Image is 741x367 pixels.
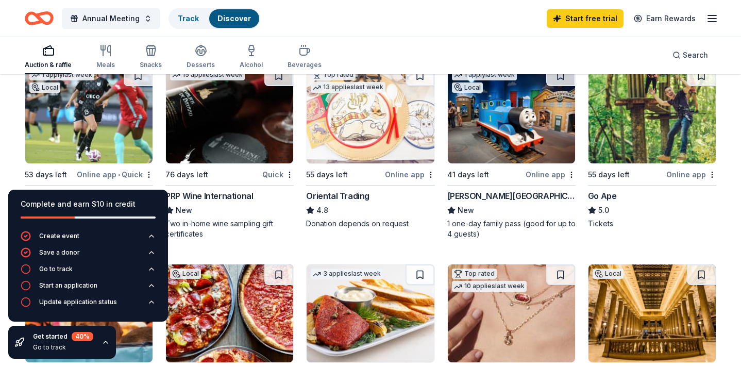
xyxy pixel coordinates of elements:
[96,61,115,69] div: Meals
[288,61,322,69] div: Beverages
[593,269,624,279] div: Local
[166,65,293,163] img: Image for PRP Wine International
[306,169,348,181] div: 55 days left
[25,61,72,69] div: Auction & raffle
[588,190,617,202] div: Go Ape
[306,65,434,229] a: Image for Oriental TradingTop rated13 applieslast week55 days leftOnline appOriental Trading4.8Do...
[683,49,708,61] span: Search
[240,61,263,69] div: Alcohol
[187,40,215,74] button: Desserts
[140,40,162,74] button: Snacks
[29,82,60,93] div: Local
[39,281,97,290] div: Start an application
[187,61,215,69] div: Desserts
[39,232,79,240] div: Create event
[588,169,630,181] div: 55 days left
[176,204,192,216] span: New
[25,65,153,163] img: Image for Chicago Red Stars
[547,9,624,28] a: Start free trial
[178,14,199,23] a: Track
[307,264,434,362] img: Image for Perry's Steakhouse
[262,168,294,181] div: Quick
[307,65,434,163] img: Image for Oriental Trading
[25,40,72,74] button: Auction & raffle
[82,12,140,25] span: Annual Meeting
[21,198,156,210] div: Complete and earn $10 in credit
[588,65,716,229] a: Image for Go Ape55 days leftOnline appGo Ape5.0Tickets
[169,8,260,29] button: TrackDiscover
[452,281,527,292] div: 10 applies last week
[165,219,294,239] div: Two in-home wine sampling gift certificates
[39,298,117,306] div: Update application status
[33,332,93,341] div: Get started
[62,8,160,29] button: Annual Meeting
[170,269,201,279] div: Local
[452,70,517,80] div: 1 apply last week
[306,219,434,229] div: Donation depends on request
[165,65,294,239] a: Image for PRP Wine International15 applieslast week76 days leftQuickPRP Wine InternationalNewTwo ...
[447,219,576,239] div: 1 one-day family pass (good for up to 4 guests)
[96,40,115,74] button: Meals
[448,264,575,362] img: Image for Kendra Scott
[311,70,356,80] div: Top rated
[170,70,245,80] div: 15 applies last week
[526,168,576,181] div: Online app
[21,280,156,297] button: Start an application
[311,82,385,93] div: 13 applies last week
[316,204,328,216] span: 4.8
[72,332,93,341] div: 40 %
[166,264,293,362] img: Image for Georgio's Chicago Pizzeria & Pub
[447,65,576,239] a: Image for Kohl Children's Museum1 applylast weekLocal41 days leftOnline app[PERSON_NAME][GEOGRAPH...
[628,9,702,28] a: Earn Rewards
[598,204,609,216] span: 5.0
[21,297,156,313] button: Update application status
[448,65,575,163] img: Image for Kohl Children's Museum
[588,219,716,229] div: Tickets
[77,168,153,181] div: Online app Quick
[306,190,369,202] div: Oriental Trading
[39,248,80,257] div: Save a donor
[165,169,208,181] div: 76 days left
[666,168,716,181] div: Online app
[240,40,263,74] button: Alcohol
[588,65,716,163] img: Image for Go Ape
[588,264,716,362] img: Image for Chicago Architecture Center
[447,169,489,181] div: 41 days left
[140,61,162,69] div: Snacks
[29,70,94,80] div: 1 apply last week
[165,190,253,202] div: PRP Wine International
[25,6,54,30] a: Home
[21,264,156,280] button: Go to track
[217,14,251,23] a: Discover
[385,168,435,181] div: Online app
[311,269,383,279] div: 3 applies last week
[664,45,716,65] button: Search
[447,190,576,202] div: [PERSON_NAME][GEOGRAPHIC_DATA]
[452,82,483,93] div: Local
[458,204,474,216] span: New
[452,269,497,279] div: Top rated
[25,169,67,181] div: 53 days left
[21,231,156,247] button: Create event
[39,265,73,273] div: Go to track
[288,40,322,74] button: Beverages
[118,171,120,179] span: •
[25,65,153,229] a: Image for Chicago Red Stars1 applylast weekLocal53 days leftOnline app•QuickChicago Red StarsNewT...
[21,247,156,264] button: Save a donor
[33,343,93,352] div: Go to track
